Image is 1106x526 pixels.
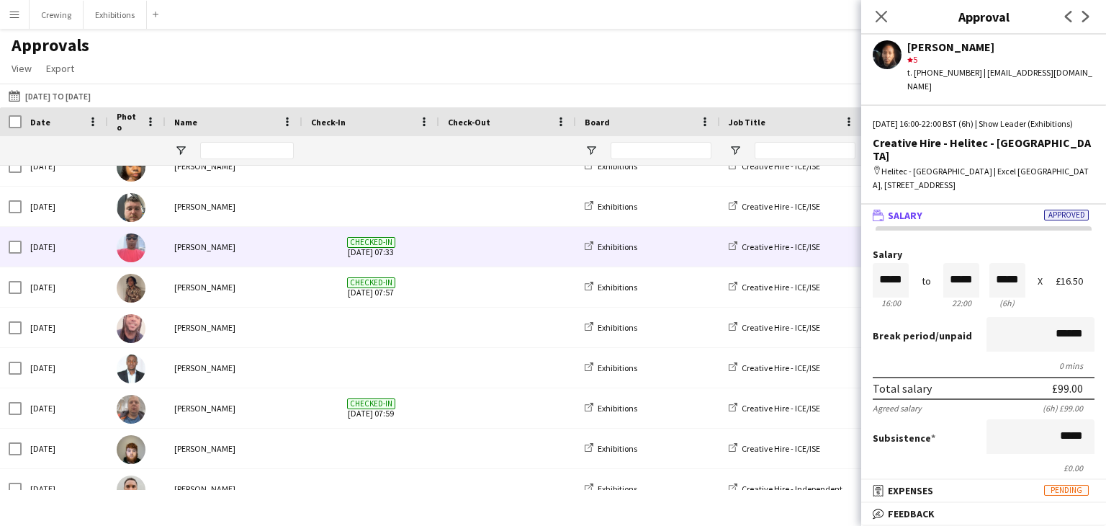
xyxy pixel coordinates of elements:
div: Agreed salary [873,403,922,414]
label: /unpaid [873,329,972,342]
div: Helitec - [GEOGRAPHIC_DATA] | Excel [GEOGRAPHIC_DATA], [STREET_ADDRESS] [873,165,1094,191]
a: Creative Hire - ICE/ISE [729,201,820,212]
a: Export [40,59,80,78]
span: Creative Hire - Independent Hotel [742,483,863,494]
img: Salim Khan [117,233,145,262]
a: Creative Hire - ICE/ISE [729,282,820,293]
img: Fabio Gomes [117,314,145,343]
img: Michael Dilworth [117,395,145,424]
div: t. [PHONE_NUMBER] | [EMAIL_ADDRESS][DOMAIN_NAME] [907,66,1094,92]
a: Exhibitions [585,322,637,333]
button: Open Filter Menu [174,144,187,157]
span: [DATE] 07:59 [311,388,431,428]
div: [DATE] [22,429,108,468]
img: Joseph Smart [117,476,145,504]
a: Creative Hire - ICE/ISE [729,161,820,171]
span: Creative Hire - ICE/ISE [742,161,820,171]
div: [PERSON_NAME] [166,187,302,226]
div: (6h) £99.00 [1043,403,1094,414]
input: Job Title Filter Input [755,142,855,159]
span: Name [174,117,197,128]
span: Exhibitions [598,443,637,454]
div: [PERSON_NAME] [166,267,302,307]
span: Creative Hire - ICE/ISE [742,322,820,333]
span: Date [30,117,50,128]
a: View [6,59,37,78]
div: 16:00 [873,298,909,308]
span: Approved [1044,210,1089,220]
mat-expansion-panel-header: SalaryApproved [861,205,1106,226]
div: [DATE] [22,187,108,226]
button: [DATE] to [DATE] [6,87,94,104]
button: Crewing [30,1,84,29]
img: Kieana Welch-baptiste [117,153,145,182]
div: [DATE] [22,227,108,267]
div: to [922,276,931,287]
img: Fionn Breslin [117,435,145,464]
a: Exhibitions [585,201,637,212]
div: 0 mins [873,360,1094,371]
h3: Approval [861,7,1106,26]
span: Salary [888,209,922,222]
span: Checked-in [347,277,395,288]
span: Check-In [311,117,346,128]
div: £16.50 [1056,276,1094,287]
span: Exhibitions [598,241,637,252]
div: [PERSON_NAME] [166,469,302,509]
button: Open Filter Menu [729,144,742,157]
span: Checked-in [347,398,395,409]
a: Exhibitions [585,362,637,373]
span: Photo [117,111,140,133]
div: [PERSON_NAME] [166,388,302,428]
span: Creative Hire - ICE/ISE [742,282,820,293]
span: Creative Hire - ICE/ISE [742,362,820,373]
div: 5 [907,53,1094,66]
span: Job Title [729,117,765,128]
span: Checked-in [347,237,395,248]
div: [PERSON_NAME] [166,348,302,388]
div: [DATE] [22,469,108,509]
a: Exhibitions [585,161,637,171]
div: [PERSON_NAME] [166,429,302,468]
span: Export [46,62,74,75]
div: 6h [989,298,1025,308]
div: [DATE] [22,308,108,347]
a: Creative Hire - ICE/ISE [729,241,820,252]
div: £0.00 [873,463,1094,473]
div: £99.00 [1052,381,1083,396]
label: Subsistence [873,432,935,445]
span: [DATE] 07:57 [311,267,431,307]
div: [PERSON_NAME] [907,40,1094,53]
a: Exhibitions [585,241,637,252]
label: Salary [873,249,1094,260]
div: [DATE] [22,146,108,186]
img: Jamie Cox [117,193,145,222]
div: [DATE] 16:00-22:00 BST (6h) | Show Leader (Exhibitions) [873,117,1094,130]
div: Creative Hire - Helitec - [GEOGRAPHIC_DATA] [873,136,1094,162]
span: Expenses [888,484,933,497]
button: Exhibitions [84,1,147,29]
span: Exhibitions [598,483,637,494]
span: Exhibitions [598,322,637,333]
a: Exhibitions [585,443,637,454]
span: Board [585,117,610,128]
div: X [1038,276,1043,287]
span: Creative Hire - ICE/ISE [742,201,820,212]
div: [PERSON_NAME] [166,146,302,186]
span: Exhibitions [598,403,637,414]
a: Exhibitions [585,403,637,414]
a: Creative Hire - ICE/ISE [729,403,820,414]
div: [DATE] [22,348,108,388]
div: [PERSON_NAME] [166,227,302,267]
span: Check-Out [448,117,490,128]
a: Creative Hire - Independent Hotel [729,483,863,494]
span: Break period [873,329,935,342]
span: Exhibitions [598,161,637,171]
span: Pending [1044,485,1089,496]
img: isaiah opayemi [117,355,145,383]
div: Total salary [873,381,932,396]
input: Name Filter Input [200,142,294,159]
div: [DATE] [22,388,108,428]
span: Exhibitions [598,362,637,373]
button: Open Filter Menu [585,144,598,157]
